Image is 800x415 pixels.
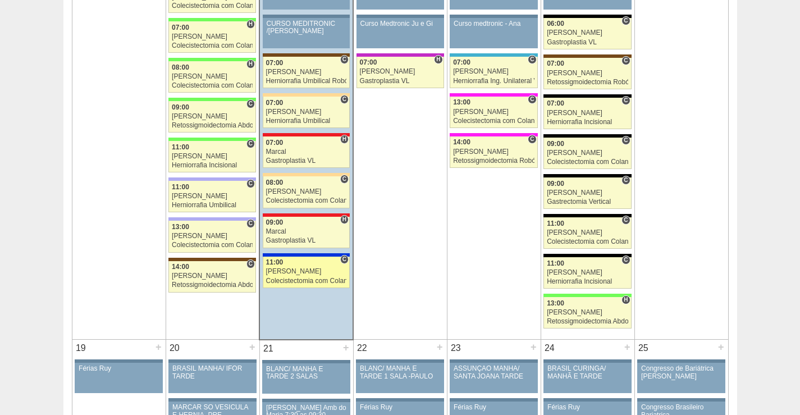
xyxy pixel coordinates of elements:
div: [PERSON_NAME] [266,188,347,195]
div: Key: Blanc [543,94,631,98]
div: Colecistectomia com Colangiografia VL [266,277,347,285]
span: Consultório [246,259,255,268]
div: Key: Blanc [543,254,631,257]
div: Retossigmoidectomia Abdominal VL [172,281,253,289]
div: Key: Santa Joana [168,258,256,261]
div: Gastrectomia Vertical [547,198,628,206]
div: ASSUNÇÃO MANHÃ/ SANTA JOANA TARDE [454,365,534,380]
a: ASSUNÇÃO MANHÃ/ SANTA JOANA TARDE [450,363,537,393]
div: [PERSON_NAME] [360,68,441,75]
div: Férias Ruy [79,365,159,372]
div: Key: Aviso [450,359,537,363]
div: Key: Aviso [262,399,350,402]
span: 07:00 [266,99,284,107]
div: + [623,340,632,354]
div: + [529,340,538,354]
div: 21 [260,340,277,357]
div: Marcal [266,148,347,156]
div: + [341,340,351,355]
a: C 07:00 [PERSON_NAME] Retossigmoidectomia Robótica [543,58,631,89]
div: Gastroplastia VL [547,39,628,46]
div: Key: Christóvão da Gama [168,217,256,221]
div: Retossigmoidectomia Robótica [547,79,628,86]
span: Consultório [528,95,536,104]
div: Herniorrafia Incisional [172,162,253,169]
div: 20 [166,340,184,357]
div: + [154,340,163,354]
a: H 07:00 [PERSON_NAME] Gastroplastia VL [356,57,444,88]
div: [PERSON_NAME] [172,232,253,240]
a: C 14:00 [PERSON_NAME] Retossigmoidectomia Robótica [450,136,537,168]
span: 09:00 [547,140,564,148]
span: Hospital [434,55,442,64]
div: Key: Aviso [263,15,350,18]
div: Key: Pro Matre [450,133,537,136]
div: Key: Blanc [543,214,631,217]
div: [PERSON_NAME] [547,309,628,316]
span: Consultório [528,55,536,64]
span: Consultório [621,96,630,105]
div: 19 [72,340,90,357]
span: 08:00 [172,63,189,71]
span: 11:00 [172,183,189,191]
div: [PERSON_NAME] [266,69,347,76]
div: [PERSON_NAME] [266,108,347,116]
div: Herniorrafia Ing. Unilateral VL [453,77,534,85]
span: Hospital [246,20,255,29]
a: CURSO MEDITRONIC /[PERSON_NAME] [263,18,350,48]
div: Gastroplastia VL [266,237,347,244]
span: 07:00 [453,58,470,66]
span: 11:00 [547,259,564,267]
a: C 09:00 [PERSON_NAME] Retossigmoidectomia Abdominal [168,101,256,133]
div: Colecistectomia com Colangiografia VL [266,197,347,204]
div: [PERSON_NAME] [453,108,534,116]
div: [PERSON_NAME] [266,268,347,275]
span: Consultório [621,216,630,225]
span: 11:00 [172,143,189,151]
div: [PERSON_NAME] [547,70,628,77]
div: BLANC/ MANHÃ E TARDE 2 SALAS [266,366,346,380]
div: Key: Brasil [168,18,256,21]
div: CURSO MEDITRONIC /[PERSON_NAME] [267,20,346,35]
span: 08:00 [266,179,284,186]
a: C 07:00 [PERSON_NAME] Herniorrafia Umbilical Robótica [263,57,350,88]
span: 07:00 [266,139,284,147]
div: Key: Brasil [543,294,631,297]
div: + [248,340,257,354]
span: Consultório [246,99,255,108]
span: 11:00 [547,220,564,227]
div: Key: Maria Braido [356,53,444,57]
a: H 07:00 [PERSON_NAME] Colecistectomia com Colangiografia VL [168,21,256,53]
div: Key: Aviso [450,398,537,402]
span: Consultório [246,219,255,228]
div: Key: Aviso [356,359,444,363]
div: Key: Bartira [263,93,350,97]
div: Congresso de Bariátrica [PERSON_NAME] [641,365,721,380]
span: 07:00 [547,60,564,67]
span: Hospital [621,295,630,304]
span: 09:00 [266,218,284,226]
a: C 13:00 [PERSON_NAME] Colecistectomia com Colangiografia VL [450,97,537,128]
div: Gastroplastia VL [360,77,441,85]
span: Hospital [340,135,349,144]
div: + [716,340,726,354]
a: C 11:00 [PERSON_NAME] Colecistectomia com Colangiografia VL [543,217,631,249]
div: Key: Aviso [450,15,537,18]
span: Hospital [340,215,349,224]
span: Consultório [340,175,349,184]
span: 13:00 [453,98,470,106]
span: Consultório [340,95,349,104]
span: Consultório [528,135,536,144]
div: [PERSON_NAME] [453,148,534,156]
div: Retossigmoidectomia Robótica [453,157,534,165]
div: Key: Aviso [543,398,631,402]
span: Consultório [621,16,630,25]
div: Key: Aviso [356,15,444,18]
div: Key: Assunção [263,133,350,136]
span: Consultório [246,179,255,188]
div: Key: Santa Joana [263,53,350,57]
div: Marcal [266,228,347,235]
div: Colecistectomia com Colangiografia VL [172,42,253,49]
span: Consultório [340,55,349,64]
span: Consultório [621,136,630,145]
